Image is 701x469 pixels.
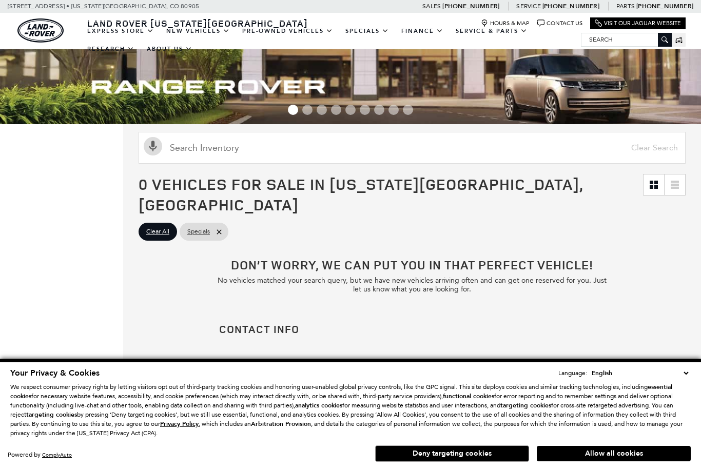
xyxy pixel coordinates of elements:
strong: targeting cookies [500,401,551,409]
strong: functional cookies [443,392,494,400]
a: Specials [339,22,395,40]
a: Pre-Owned Vehicles [236,22,339,40]
span: Sales [422,3,441,10]
a: [STREET_ADDRESS] • [US_STATE][GEOGRAPHIC_DATA], CO 80905 [8,3,199,10]
span: Go to slide 1 [288,105,298,115]
input: Search [581,33,671,46]
span: Your Privacy & Cookies [10,367,100,379]
p: No vehicles matched your search query, but we have new vehicles arriving often and can get one re... [214,276,610,294]
a: [PHONE_NUMBER] [636,2,693,10]
span: Go to slide 3 [317,105,327,115]
img: Land Rover [17,18,64,43]
a: New Vehicles [160,22,236,40]
span: Go to slide 7 [374,105,384,115]
a: Contact Us [537,19,582,27]
p: We respect consumer privacy rights by letting visitors opt out of third-party tracking cookies an... [10,382,691,438]
strong: targeting cookies [26,411,77,419]
span: Service [516,3,540,10]
h2: Don’t worry, we can put you in that perfect vehicle! [214,259,610,271]
span: Go to slide 6 [360,105,370,115]
a: ComplyAuto [42,452,72,458]
span: Go to slide 4 [331,105,341,115]
a: Finance [395,22,450,40]
a: Hours & Map [481,19,530,27]
a: [PHONE_NUMBER] [542,2,599,10]
span: Go to slide 8 [388,105,399,115]
a: EXPRESS STORE [81,22,160,40]
a: [PHONE_NUMBER] [442,2,499,10]
strong: Arbitration Provision [251,420,311,428]
button: Deny targeting cookies [375,445,529,462]
nav: Main Navigation [81,22,581,58]
a: About Us [141,40,199,58]
input: Search Inventory [139,132,686,164]
select: Language Select [589,368,691,378]
span: Go to slide 2 [302,105,313,115]
a: Research [81,40,141,58]
div: Language: [558,370,587,376]
a: land-rover [17,18,64,43]
span: Go to slide 9 [403,105,413,115]
span: Clear All [146,225,169,238]
span: Land Rover [US_STATE][GEOGRAPHIC_DATA] [87,17,308,29]
a: Visit Our Jaguar Website [595,19,681,27]
svg: Click to toggle on voice search [144,137,162,155]
a: Privacy Policy [160,420,199,427]
button: Allow all cookies [537,446,691,461]
h2: Contact Info [219,324,605,335]
strong: analytics cookies [295,401,342,409]
span: 0 Vehicles for Sale in [US_STATE][GEOGRAPHIC_DATA], [GEOGRAPHIC_DATA] [139,173,583,215]
a: Service & Parts [450,22,534,40]
span: Parts [616,3,635,10]
span: Specials [187,225,210,238]
a: Land Rover [US_STATE][GEOGRAPHIC_DATA] [81,17,314,29]
div: Powered by [8,452,72,458]
span: Go to slide 5 [345,105,356,115]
